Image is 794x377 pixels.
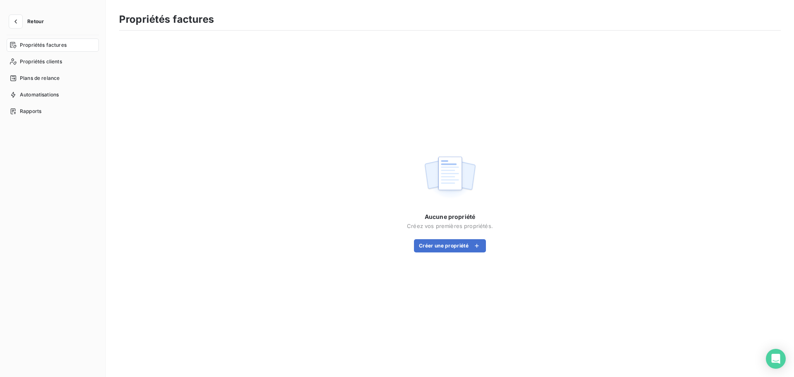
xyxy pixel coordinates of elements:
[7,72,99,85] a: Plans de relance
[20,58,62,65] span: Propriétés clients
[407,223,493,229] span: Créez vos premières propriétés.
[7,38,99,52] a: Propriétés factures
[7,105,99,118] a: Rapports
[20,108,41,115] span: Rapports
[423,152,476,203] img: empty state
[119,12,214,27] h3: Propriétés factures
[20,41,67,49] span: Propriétés factures
[20,74,60,82] span: Plans de relance
[7,15,50,28] button: Retour
[20,91,59,98] span: Automatisations
[425,213,475,221] span: Aucune propriété
[766,349,786,369] div: Open Intercom Messenger
[27,19,44,24] span: Retour
[7,88,99,101] a: Automatisations
[414,239,486,252] button: Créer une propriété
[7,55,99,68] a: Propriétés clients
